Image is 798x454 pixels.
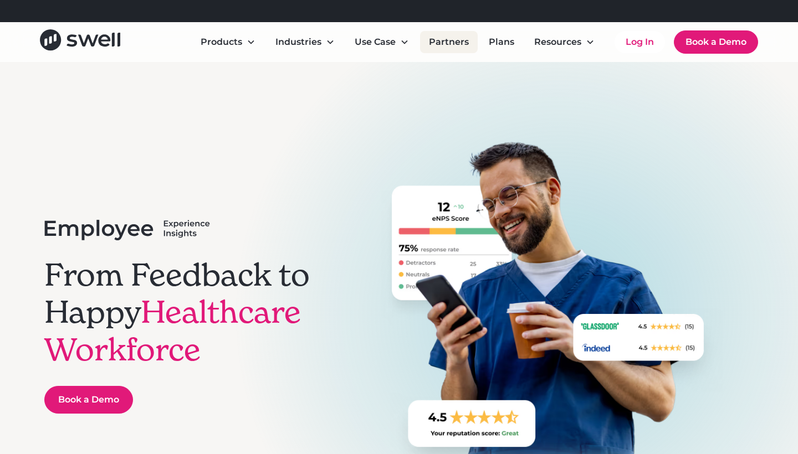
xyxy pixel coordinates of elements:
[40,29,120,54] a: home
[58,393,119,406] div: Book a Demo
[420,31,478,53] a: Partners
[674,30,758,54] a: Book a Demo
[201,35,242,49] div: Products
[346,31,418,53] div: Use Case
[44,256,342,368] h1: From Feedback to Happy
[615,31,665,53] a: Log In
[44,292,301,369] span: Healthcare Workforce
[480,31,523,53] a: Plans
[192,31,264,53] div: Products
[275,35,321,49] div: Industries
[355,35,396,49] div: Use Case
[267,31,344,53] div: Industries
[525,31,603,53] div: Resources
[534,35,581,49] div: Resources
[44,386,133,414] a: Book a Demo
